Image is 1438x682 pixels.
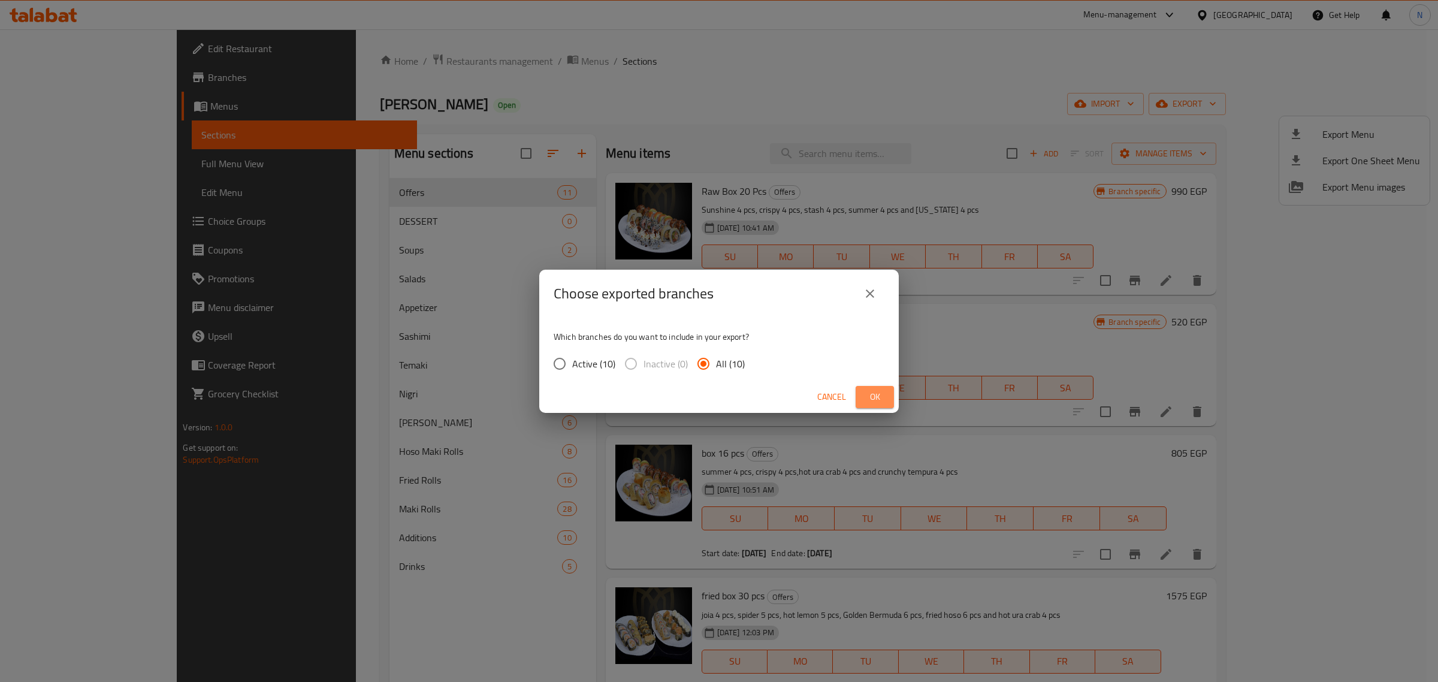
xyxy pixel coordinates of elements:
[716,357,745,371] span: All (10)
[865,390,884,405] span: Ok
[856,386,894,408] button: Ok
[812,386,851,408] button: Cancel
[644,357,688,371] span: Inactive (0)
[554,331,884,343] p: Which branches do you want to include in your export?
[856,279,884,308] button: close
[572,357,615,371] span: Active (10)
[554,284,714,303] h2: Choose exported branches
[817,390,846,405] span: Cancel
